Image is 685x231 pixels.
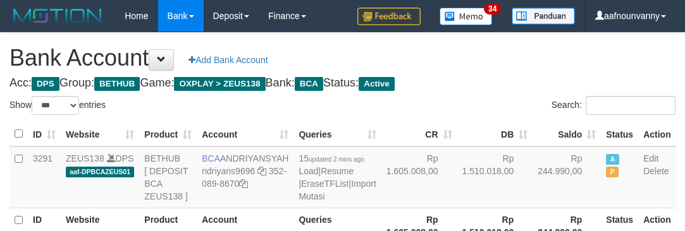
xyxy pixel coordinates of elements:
input: Search: [586,96,676,115]
img: Feedback.jpg [357,8,421,25]
span: | | | [299,153,376,201]
th: Status [601,122,638,146]
span: BETHUB [94,77,140,91]
span: aaf-DPBCAZEUS01 [66,167,134,177]
span: Active [359,77,395,91]
a: ndriyans9696 [202,166,255,176]
td: 3291 [28,146,61,208]
a: Copy ndriyans9696 to clipboard [257,166,266,176]
th: Action [638,122,676,146]
img: panduan.png [512,8,575,25]
th: Saldo: activate to sort column ascending [533,122,601,146]
a: Edit [643,153,658,163]
th: Product: activate to sort column ascending [139,122,197,146]
td: DPS [61,146,139,208]
span: OXPLAY > ZEUS138 [174,77,265,91]
span: Active [606,154,619,165]
td: Rp 1.510.018,00 [457,146,533,208]
th: ID: activate to sort column ascending [28,122,61,146]
a: EraseTFList [301,179,349,189]
span: updated 2 mins ago [309,156,364,163]
span: 34 [484,3,501,15]
th: DB: activate to sort column ascending [457,122,533,146]
th: Account: activate to sort column ascending [197,122,293,146]
td: Rp 244.990,00 [533,146,601,208]
a: Resume [321,166,354,176]
a: Import Mutasi [299,179,376,201]
h1: Bank Account [9,45,676,71]
a: Delete [643,166,669,176]
td: ANDRIYANSYAH 352-089-8670 [197,146,293,208]
a: Load [299,166,318,176]
label: Search: [552,96,676,115]
label: Show entries [9,96,106,115]
span: 15 [299,153,364,163]
th: Queries: activate to sort column ascending [293,122,381,146]
th: Website: activate to sort column ascending [61,122,139,146]
a: Add Bank Account [180,49,276,71]
img: Button%20Memo.svg [440,8,493,25]
h4: Acc: Group: Game: Bank: Status: [9,77,676,90]
select: Showentries [32,96,79,115]
a: Copy 3520898670 to clipboard [239,179,248,189]
span: BCA [202,153,220,163]
span: Paused [606,167,619,177]
a: ZEUS138 [66,153,104,163]
span: DPS [32,77,59,91]
img: MOTION_logo.png [9,6,106,25]
span: BCA [295,77,323,91]
th: CR: activate to sort column ascending [381,122,457,146]
td: Rp 1.605.008,00 [381,146,457,208]
td: BETHUB [ DEPOSIT BCA ZEUS138 ] [139,146,197,208]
